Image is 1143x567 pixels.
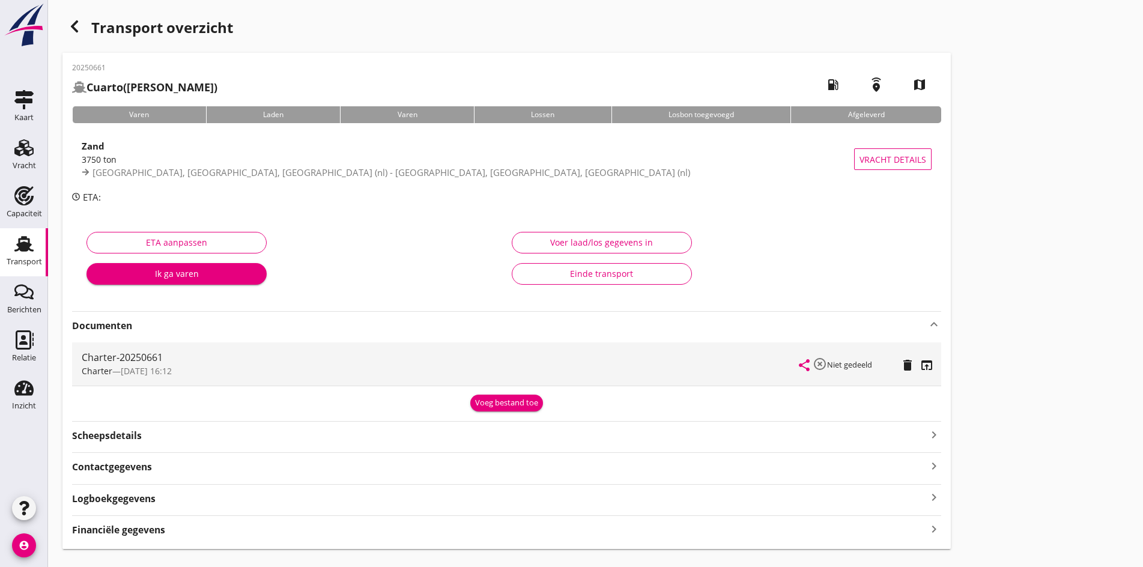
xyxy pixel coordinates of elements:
[860,153,926,166] span: Vracht details
[790,106,941,123] div: Afgeleverd
[2,3,46,47] img: logo-small.a267ee39.svg
[82,153,854,166] div: 3750 ton
[7,306,41,314] div: Berichten
[83,191,101,203] span: ETA:
[611,106,791,123] div: Losbon toegevoegd
[860,68,893,102] i: emergency_share
[86,80,123,94] strong: Cuarto
[72,460,152,474] strong: Contactgegevens
[813,357,827,371] i: highlight_off
[927,317,941,332] i: keyboard_arrow_up
[12,354,36,362] div: Relatie
[82,365,112,377] span: Charter
[920,358,934,372] i: open_in_browser
[12,402,36,410] div: Inzicht
[62,14,951,43] div: Transport overzicht
[82,140,105,152] strong: Zand
[82,365,799,377] div: —
[854,148,932,170] button: Vracht details
[72,492,156,506] strong: Logboekgegevens
[72,106,206,123] div: Varen
[522,236,682,249] div: Voer laad/los gegevens in
[72,523,165,537] strong: Financiële gegevens
[97,236,256,249] div: ETA aanpassen
[72,429,142,443] strong: Scheepsdetails
[7,210,42,217] div: Capaciteit
[475,397,538,409] div: Voeg bestand toe
[927,426,941,443] i: keyboard_arrow_right
[86,232,267,253] button: ETA aanpassen
[72,62,217,73] p: 20250661
[13,162,36,169] div: Vracht
[14,114,34,121] div: Kaart
[903,68,936,102] i: map
[96,267,257,280] div: Ik ga varen
[206,106,341,123] div: Laden
[470,395,543,411] button: Voeg bestand toe
[927,458,941,474] i: keyboard_arrow_right
[474,106,611,123] div: Lossen
[927,490,941,506] i: keyboard_arrow_right
[900,358,915,372] i: delete
[816,68,850,102] i: local_gas_station
[512,232,692,253] button: Voer laad/los gegevens in
[512,263,692,285] button: Einde transport
[92,166,690,178] span: [GEOGRAPHIC_DATA], [GEOGRAPHIC_DATA], [GEOGRAPHIC_DATA] (nl) - [GEOGRAPHIC_DATA], [GEOGRAPHIC_DAT...
[927,521,941,537] i: keyboard_arrow_right
[7,258,42,265] div: Transport
[797,358,811,372] i: share
[72,319,927,333] strong: Documenten
[522,267,682,280] div: Einde transport
[72,79,217,96] h2: ([PERSON_NAME])
[72,133,941,186] a: Zand3750 ton[GEOGRAPHIC_DATA], [GEOGRAPHIC_DATA], [GEOGRAPHIC_DATA] (nl) - [GEOGRAPHIC_DATA], [GE...
[86,263,267,285] button: Ik ga varen
[827,359,872,370] small: Niet gedeeld
[121,365,172,377] span: [DATE] 16:12
[82,350,799,365] div: Charter-20250661
[340,106,474,123] div: Varen
[12,533,36,557] i: account_circle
